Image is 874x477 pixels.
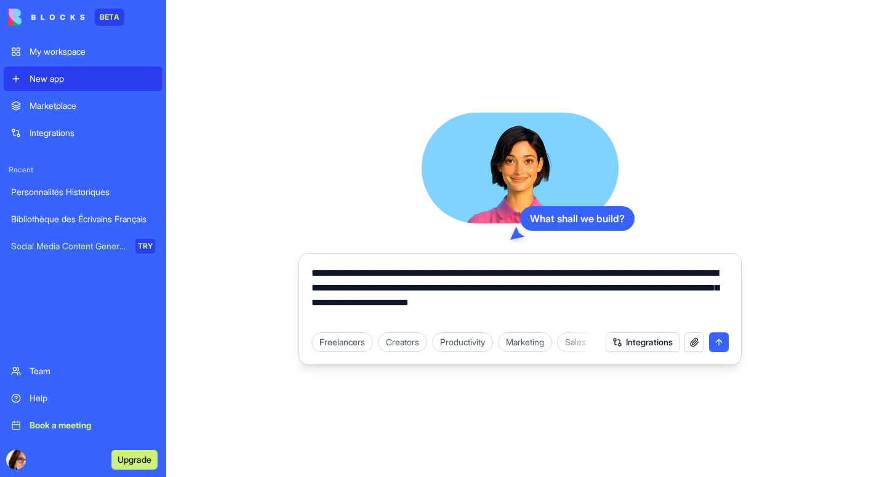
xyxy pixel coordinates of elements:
a: Marketplace [4,94,162,118]
a: Integrations [4,121,162,145]
div: Team [30,365,155,377]
div: My workspace [30,46,155,58]
div: Marketplace [30,100,155,112]
a: My workspace [4,39,162,64]
img: logo [9,9,85,26]
a: Personnalités Historiques [4,180,162,204]
button: Upgrade [111,450,158,470]
div: What shall we build? [520,206,635,231]
a: Social Media Content GeneratorTRY [4,234,162,259]
img: ACg8ocJSvkeORa-XWhD1YgBUfR9B_efwDwBQZPTjTQcvuCVcaPJvSHA=s96-c [6,450,26,470]
a: Upgrade [111,453,158,465]
div: Creators [378,332,427,352]
div: TRY [135,239,155,254]
button: Integrations [606,332,680,352]
a: Book a meeting [4,413,162,438]
div: New app [30,73,155,85]
div: Help [30,392,155,404]
a: BETA [9,9,124,26]
div: Freelancers [311,332,373,352]
a: Team [4,359,162,383]
div: Social Media Content Generator [11,240,127,252]
div: Integrations [30,127,155,139]
span: Recent [4,165,162,175]
a: Help [4,386,162,411]
div: Productivity [432,332,493,352]
a: New app [4,66,162,91]
div: Personnalités Historiques [11,186,155,198]
div: Bibliothèque des Écrivains Français [11,213,155,225]
a: Bibliothèque des Écrivains Français [4,207,162,231]
div: Sales [557,332,594,352]
div: Marketing [498,332,552,352]
div: Book a meeting [30,419,155,431]
div: BETA [95,9,124,26]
